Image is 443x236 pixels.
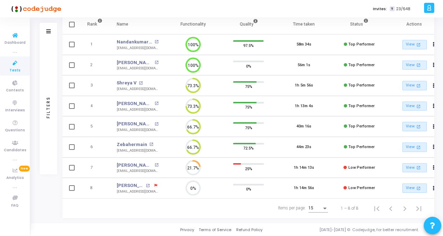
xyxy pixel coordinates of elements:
[348,145,375,149] span: Top Performer
[429,60,439,70] button: Actions
[117,39,153,46] a: Nandankumar A C
[348,63,375,67] span: Top Performer
[243,42,254,49] span: 97.5%
[6,88,24,93] span: Contests
[45,69,52,146] div: Filters
[348,42,375,47] span: Top Performer
[416,185,422,191] mat-icon: open_in_new
[298,62,310,68] div: 56m 1s
[236,227,263,233] a: Refund Policy
[416,62,422,68] mat-icon: open_in_new
[294,185,314,191] div: 1h 14m 56s
[5,127,25,133] span: Questions
[139,81,143,85] mat-icon: open_in_new
[246,62,251,69] span: 0%
[146,184,150,188] mat-icon: open_in_new
[5,107,25,113] span: Interviews
[416,144,422,150] mat-icon: open_in_new
[117,86,158,92] div: [EMAIL_ADDRESS][DOMAIN_NAME]
[155,163,158,167] mat-icon: open_in_new
[293,20,315,28] div: Time taken
[4,147,26,153] span: Candidates
[390,6,394,12] span: T
[117,20,128,28] div: Name
[117,107,158,112] div: [EMAIL_ADDRESS][DOMAIN_NAME]
[402,40,427,49] a: View
[429,143,439,152] button: Actions
[199,227,231,233] a: Terms of Service
[370,201,384,215] button: First page
[80,96,110,117] td: 4
[245,83,252,90] span: 75%
[245,124,252,131] span: 75%
[295,83,313,89] div: 1h 5m 56s
[416,42,422,48] mat-icon: open_in_new
[117,120,153,127] a: [PERSON_NAME] [PERSON_NAME]
[348,165,375,170] span: Low Performer
[294,165,314,171] div: 1h 14m 13s
[19,166,30,172] span: New
[117,148,158,153] div: [EMAIL_ADDRESS][DOMAIN_NAME]
[117,189,158,194] div: [EMAIL_ADDRESS][DOMAIN_NAME]
[6,175,24,181] span: Analytics
[429,163,439,173] button: Actions
[412,201,426,215] button: Last page
[348,124,375,129] span: Top Performer
[429,101,439,111] button: Actions
[117,59,153,66] a: [PERSON_NAME]
[9,2,61,16] img: logo
[416,165,422,171] mat-icon: open_in_new
[117,46,158,51] div: [EMAIL_ADDRESS][DOMAIN_NAME]
[117,127,158,133] div: [EMAIL_ADDRESS][DOMAIN_NAME]
[396,6,410,12] span: 23/648
[402,163,427,173] a: View
[243,145,254,152] span: 72.5%
[155,102,158,105] mat-icon: open_in_new
[117,79,137,86] a: Shreya V
[155,122,158,126] mat-icon: open_in_new
[245,165,252,172] span: 25%
[117,100,153,107] a: [PERSON_NAME]
[80,75,110,96] td: 3
[117,162,153,169] a: [PERSON_NAME]
[278,205,306,211] div: Items per page:
[402,183,427,193] a: View
[416,124,422,130] mat-icon: open_in_new
[155,40,158,44] mat-icon: open_in_new
[80,158,110,178] td: 7
[429,183,439,193] button: Actions
[80,116,110,137] td: 5
[398,201,412,215] button: Next page
[348,186,375,190] span: Low Performer
[308,206,313,210] span: 15
[180,227,194,233] a: Privacy
[117,66,158,71] div: [EMAIL_ADDRESS][DOMAIN_NAME]
[297,42,311,48] div: 58m 34s
[402,122,427,131] a: View
[245,104,252,111] span: 75%
[5,40,26,46] span: Dashboard
[429,81,439,91] button: Actions
[429,40,439,50] button: Actions
[117,182,144,189] a: [PERSON_NAME]
[9,68,20,74] span: Tests
[117,168,158,174] div: [EMAIL_ADDRESS][DOMAIN_NAME]
[11,203,19,209] span: FAQ
[295,103,313,109] div: 1h 13m 4s
[80,55,110,76] td: 2
[341,205,359,211] div: 1 – 8 of 8
[117,141,147,148] a: Zebahermain
[165,15,221,34] th: Functionality
[402,102,427,111] a: View
[348,104,375,108] span: Top Performer
[246,186,251,193] span: 0%
[332,15,387,34] th: Status
[149,143,153,146] mat-icon: open_in_new
[402,143,427,152] a: View
[297,124,311,130] div: 40m 16s
[416,83,422,89] mat-icon: open_in_new
[221,15,276,34] th: Quality
[80,15,110,34] th: Rank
